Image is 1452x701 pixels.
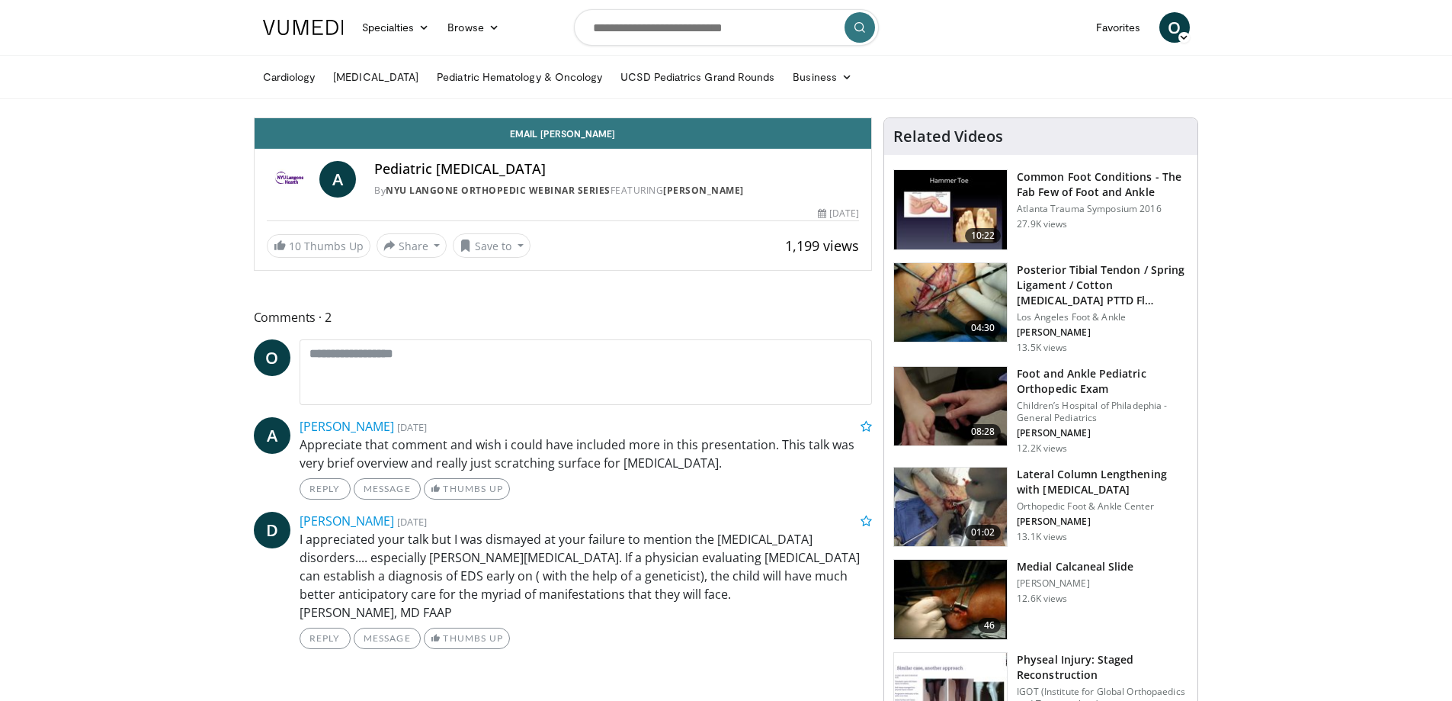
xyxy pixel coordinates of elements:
div: [DATE] [818,207,859,220]
img: 31d347b7-8cdb-4553-8407-4692467e4576.150x105_q85_crop-smart_upscale.jpg [894,263,1007,342]
a: D [254,512,290,548]
p: 13.5K views [1017,342,1067,354]
a: UCSD Pediatrics Grand Rounds [611,62,784,92]
span: 1,199 views [785,236,859,255]
a: 01:02 Lateral Column Lengthening with [MEDICAL_DATA] Orthopedic Foot & Ankle Center [PERSON_NAME]... [893,467,1188,548]
a: Business [784,62,861,92]
p: Appreciate that comment and wish i could have included more in this presentation. This talk was v... [300,436,873,472]
p: Orthopedic Foot & Ankle Center [1017,500,1188,513]
a: O [1159,12,1190,43]
a: NYU Langone Orthopedic Webinar Series [386,184,611,197]
a: O [254,339,290,376]
span: 46 [978,618,1001,633]
h3: Lateral Column Lengthening with [MEDICAL_DATA] [1017,467,1188,497]
a: Pediatric Hematology & Oncology [428,62,611,92]
p: I appreciated your talk but I was dismayed at your failure to mention the [MEDICAL_DATA] disorder... [300,530,873,622]
small: [DATE] [397,515,427,529]
p: [PERSON_NAME] [1017,577,1133,590]
a: Reply [300,478,351,500]
img: 1227497_3.png.150x105_q85_crop-smart_upscale.jpg [894,560,1007,639]
h4: Related Videos [893,127,1003,146]
a: Browse [438,12,508,43]
img: VuMedi Logo [263,20,344,35]
img: 4559c471-f09d-4bda-8b3b-c296350a5489.150x105_q85_crop-smart_upscale.jpg [894,170,1007,249]
a: A [254,417,290,454]
img: NYU Langone Orthopedic Webinar Series [267,161,314,198]
a: Specialties [353,12,439,43]
a: 04:30 Posterior Tibial Tendon / Spring Ligament / Cotton [MEDICAL_DATA] PTTD Fl… Los Angeles Foot... [893,262,1188,354]
p: 27.9K views [1017,218,1067,230]
p: Atlanta Trauma Symposium 2016 [1017,203,1188,215]
a: Message [354,478,421,500]
a: Cardiology [254,62,325,92]
p: 13.1K views [1017,531,1067,543]
p: Los Angeles Foot & Ankle [1017,311,1188,323]
img: a1f7088d-36b4-440d-94a7-5073d8375fe0.150x105_q85_crop-smart_upscale.jpg [894,367,1007,446]
a: [MEDICAL_DATA] [324,62,428,92]
span: 10:22 [965,228,1002,243]
h3: Posterior Tibial Tendon / Spring Ligament / Cotton [MEDICAL_DATA] PTTD Fl… [1017,262,1188,308]
small: [DATE] [397,420,427,434]
button: Share [377,233,447,258]
div: By FEATURING [374,184,859,198]
a: Thumbs Up [424,478,510,500]
span: 08:28 [965,424,1002,439]
a: 08:28 Foot and Ankle Pediatric Orthopedic Exam Children’s Hospital of Philadephia - General Pedia... [893,366,1188,455]
input: Search topics, interventions [574,9,879,46]
a: [PERSON_NAME] [663,184,744,197]
a: 10 Thumbs Up [267,234,370,258]
span: 04:30 [965,320,1002,336]
a: Message [354,628,421,649]
h3: Foot and Ankle Pediatric Orthopedic Exam [1017,366,1188,397]
h3: Physeal Injury: Staged Reconstruction [1017,652,1188,683]
a: Email [PERSON_NAME] [255,118,872,149]
a: 10:22 Common Foot Conditions - The Fab Few of Foot and Ankle Atlanta Trauma Symposium 2016 27.9K ... [893,169,1188,250]
p: [PERSON_NAME] [1017,427,1188,439]
h3: Medial Calcaneal Slide [1017,559,1133,574]
p: 12.6K views [1017,593,1067,605]
a: [PERSON_NAME] [300,513,394,529]
p: [PERSON_NAME] [1017,326,1188,339]
a: Reply [300,628,351,649]
p: [PERSON_NAME] [1017,516,1188,528]
span: 01:02 [965,525,1002,540]
img: 545648_3.png.150x105_q85_crop-smart_upscale.jpg [894,468,1007,547]
p: 12.2K views [1017,442,1067,455]
a: 46 Medial Calcaneal Slide [PERSON_NAME] 12.6K views [893,559,1188,640]
h3: Common Foot Conditions - The Fab Few of Foot and Ankle [1017,169,1188,200]
a: [PERSON_NAME] [300,418,394,435]
span: Comments 2 [254,307,873,327]
h4: Pediatric [MEDICAL_DATA] [374,161,859,178]
a: Thumbs Up [424,628,510,649]
button: Save to [453,233,530,258]
span: 10 [289,239,301,253]
p: Children’s Hospital of Philadephia - General Pediatrics [1017,400,1188,424]
a: Favorites [1087,12,1150,43]
a: A [319,161,356,198]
